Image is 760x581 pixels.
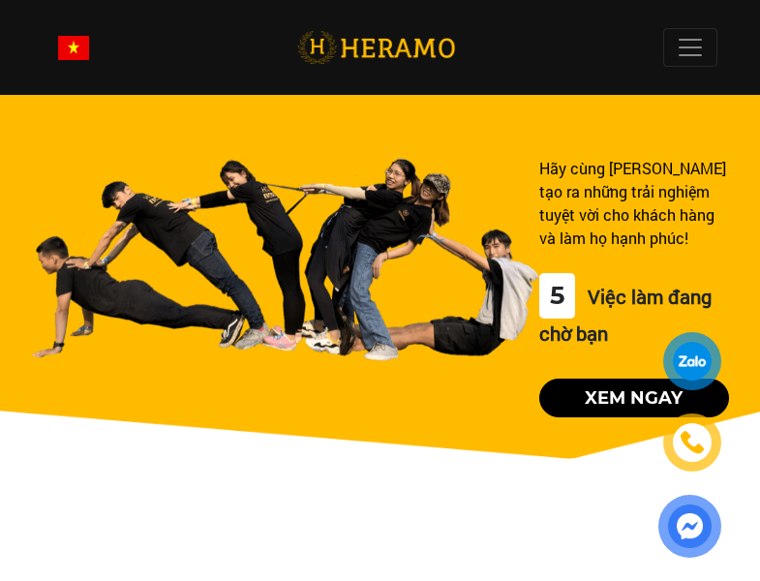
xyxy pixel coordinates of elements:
button: Xem ngay [539,379,729,417]
div: 5 [539,273,575,319]
span: Việc làm đang chờ bạn [539,284,712,346]
div: Hãy cùng [PERSON_NAME] tạo ra những trải nghiệm tuyệt vời cho khách hàng và làm họ hạnh phúc! [539,157,729,250]
img: phone-icon [682,432,703,453]
img: banner [31,157,539,361]
img: logo [297,28,455,68]
a: phone-icon [666,416,718,469]
img: vn-flag.png [58,36,89,60]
